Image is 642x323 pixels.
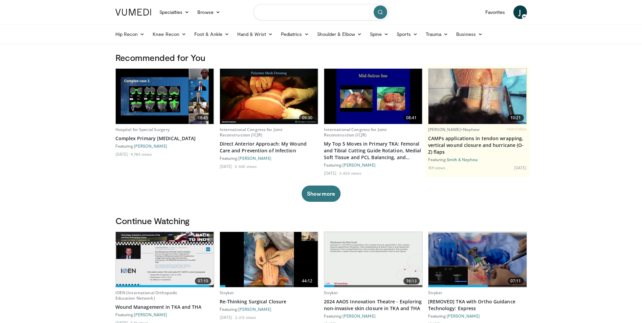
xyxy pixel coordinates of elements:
a: Stryker [220,290,234,296]
li: 5,465 views [235,164,257,169]
span: 08:41 [403,114,420,121]
a: Business [452,27,487,41]
input: Search topics, interventions [253,4,389,20]
li: [DATE] [220,315,234,320]
a: Complex Primary [MEDICAL_DATA] [115,135,214,142]
img: VuMedi Logo [115,9,151,16]
a: [PERSON_NAME] [238,156,271,160]
li: [DATE] [220,164,234,169]
div: Featuring: [324,313,423,319]
img: cb16bbc1-7431-4221-a550-032fc4e6ebe3.620x360_q85_upscale.jpg [220,232,318,287]
a: Favorites [481,5,509,19]
span: 09:30 [299,114,315,121]
a: Hand & Wrist [233,27,277,41]
span: 44:12 [299,278,315,284]
li: 3,313 views [235,315,256,320]
a: 07:10 [116,232,214,287]
img: 6b3867e3-9d1b-463d-a141-4b6c45d671eb.png.620x360_q85_upscale.png [324,232,422,287]
a: Direct Anterior Approach: My Wound Care and Prevention of Infection [220,141,318,154]
li: [DATE] [115,151,130,157]
a: [REMOVED] TKA with Ortho Guidance Technology: Express [428,298,527,312]
a: 2024 AAOS Innovation Theatre - Exploring non-invasive skin closure in TKA and THA [324,298,423,312]
img: e4f1a5b7-268b-4559-afc9-fa94e76e0451.620x360_q85_upscale.jpg [116,69,214,124]
a: 09:30 [220,69,318,124]
a: [PERSON_NAME] [447,314,480,318]
a: 10:21 [428,69,527,124]
h3: Continue Watching [115,215,527,226]
a: [PERSON_NAME] [238,307,271,311]
img: 0c6169a3-2b4b-478e-ad01-decad5bfad21.620x360_q85_upscale.jpg [220,69,318,124]
li: [DATE] [514,165,527,170]
a: 08:41 [324,69,422,124]
div: Featuring: [115,143,214,149]
a: Foot & Ankle [190,27,233,41]
a: Pediatrics [277,27,313,41]
li: 9,784 views [131,151,152,157]
a: [PERSON_NAME] [342,163,376,167]
a: International Congress for Joint Reconstruction (ICJR) [220,127,283,138]
a: Wound Management in TKA and THA [115,304,214,310]
a: My Top 5 Moves in Primary TKA: Femoral and Tibial Cutting Guide Rotation, Medial Soft Tissue and ... [324,141,423,161]
a: 07:11 [428,232,527,287]
img: 74e4766e-5098-47eb-9be6-672b6e12df0d.620x360_q85_upscale.jpg [116,232,214,287]
a: Spine [366,27,393,41]
a: Stryker [428,290,443,296]
span: 07:10 [195,278,211,284]
a: Knee Recon [149,27,190,41]
a: Shoulder & Elbow [313,27,366,41]
li: [DATE] [324,170,338,176]
a: Sports [393,27,422,41]
a: Re-Thinking Surgical Closure [220,298,318,305]
a: 18:45 [116,69,214,124]
a: Stryker [324,290,338,296]
span: 07:11 [508,278,524,284]
a: [PERSON_NAME] [134,144,167,148]
a: 44:12 [220,232,318,287]
h3: Recommended for You [115,52,527,63]
a: J [513,5,527,19]
li: 3,424 views [339,170,361,176]
div: Featuring: [220,155,318,161]
button: Show more [302,186,340,202]
img: cf7260b4-d539-4747-9081-55c024e58e18.620x360_q85_upscale.jpg [324,69,422,124]
span: 16:13 [403,278,420,284]
a: [PERSON_NAME] [134,312,167,317]
img: 2677e140-ee51-4d40-a5f5-4f29f195cc19.620x360_q85_upscale.jpg [428,69,527,124]
a: IOEN (International Orthopedic Education Network) [115,290,178,301]
div: Featuring: [428,157,527,162]
div: Featuring: [115,312,214,317]
span: FEATURED [507,127,527,132]
a: [PERSON_NAME]+Nephew [428,127,480,132]
img: e8d29c52-6dac-44d2-8175-c6c6fe8d93df.png.620x360_q85_upscale.png [428,233,527,287]
span: 18:45 [195,114,211,121]
a: Trauma [422,27,452,41]
div: Featuring: [220,306,318,312]
a: Hip Recon [111,27,149,41]
a: CAMPs applications in tendon wrapping, vertical wound closure and hurricane (O-Z) flaps [428,135,527,155]
div: Featuring: [324,162,423,168]
a: 16:13 [324,232,422,287]
a: Smith & Nephew [447,157,478,162]
div: Featuring: [428,313,527,319]
a: International Congress for Joint Reconstruction (ICJR) [324,127,387,138]
a: Hospital for Special Surgery [115,127,170,132]
span: 10:21 [508,114,524,121]
a: Browse [193,5,224,19]
a: Specialties [155,5,194,19]
li: 159 views [428,165,446,170]
a: [PERSON_NAME] [342,314,376,318]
